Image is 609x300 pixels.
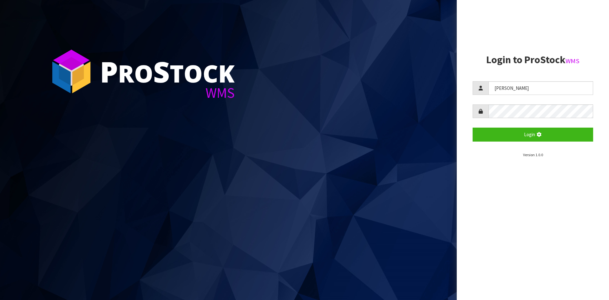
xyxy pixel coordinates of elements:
div: ro tock [100,57,235,86]
h2: Login to ProStock [473,54,593,65]
small: WMS [566,57,580,65]
input: Username [488,81,593,95]
div: WMS [100,86,235,100]
span: P [100,52,118,91]
small: Version 1.0.0 [523,152,543,157]
button: Login [473,128,593,141]
span: S [153,52,170,91]
img: ProStock Cube [48,48,95,95]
